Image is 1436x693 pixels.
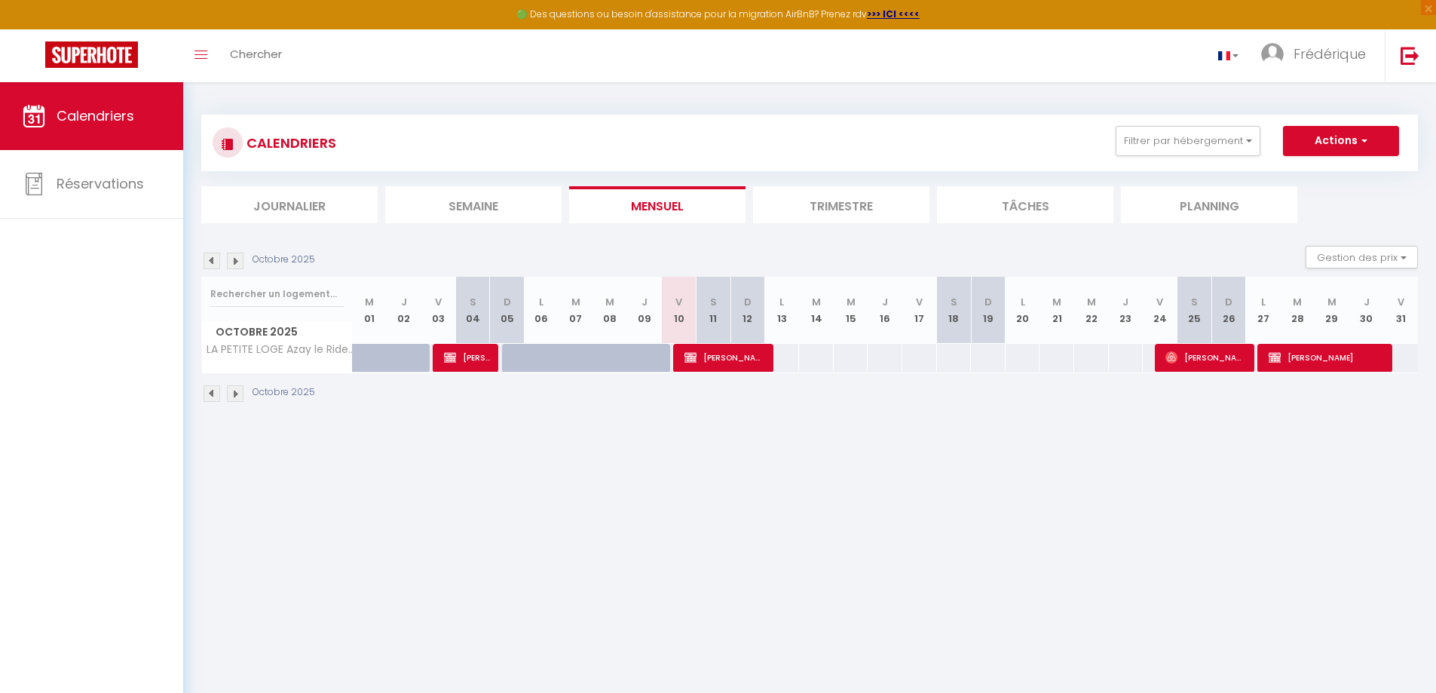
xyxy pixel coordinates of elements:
span: [PERSON_NAME] [1165,343,1246,372]
th: 30 [1349,277,1384,344]
a: ... Frédérique [1250,29,1385,82]
abbr: S [951,295,957,309]
th: 14 [799,277,834,344]
th: 16 [868,277,902,344]
span: [PERSON_NAME] [1269,343,1384,372]
th: 17 [902,277,937,344]
th: 02 [387,277,421,344]
abbr: D [504,295,511,309]
abbr: M [1052,295,1061,309]
span: Calendriers [57,106,134,125]
th: 22 [1074,277,1109,344]
th: 05 [490,277,525,344]
th: 08 [593,277,628,344]
th: 25 [1177,277,1212,344]
th: 15 [834,277,868,344]
abbr: L [779,295,784,309]
th: 26 [1211,277,1246,344]
li: Trimestre [753,186,929,223]
th: 29 [1315,277,1349,344]
abbr: M [571,295,580,309]
abbr: V [1398,295,1404,309]
img: ... [1261,43,1284,66]
abbr: M [812,295,821,309]
th: 03 [421,277,456,344]
abbr: J [1122,295,1128,309]
th: 12 [730,277,765,344]
abbr: S [1191,295,1198,309]
th: 06 [524,277,559,344]
abbr: M [365,295,374,309]
span: Chercher [230,46,282,62]
abbr: J [882,295,888,309]
th: 28 [1281,277,1315,344]
abbr: M [1327,295,1336,309]
abbr: L [1261,295,1266,309]
abbr: J [641,295,648,309]
th: 10 [662,277,697,344]
abbr: S [710,295,717,309]
a: Chercher [219,29,293,82]
input: Rechercher un logement... [210,281,344,308]
abbr: M [1293,295,1302,309]
li: Mensuel [569,186,746,223]
abbr: M [847,295,856,309]
abbr: V [916,295,923,309]
abbr: J [401,295,407,309]
th: 01 [353,277,387,344]
th: 07 [559,277,593,344]
th: 11 [696,277,730,344]
button: Gestion des prix [1306,246,1418,268]
img: Super Booking [45,41,138,68]
th: 24 [1143,277,1177,344]
abbr: D [744,295,752,309]
th: 21 [1039,277,1074,344]
abbr: L [539,295,543,309]
span: Réservations [57,174,144,193]
button: Actions [1283,126,1399,156]
abbr: D [1225,295,1232,309]
a: >>> ICI <<<< [867,8,920,20]
th: 31 [1383,277,1418,344]
th: 23 [1109,277,1144,344]
th: 04 [455,277,490,344]
h3: CALENDRIERS [243,126,336,160]
span: LA PETITE LOGE Azay le Rideau [204,344,355,355]
abbr: S [470,295,476,309]
th: 18 [937,277,972,344]
th: 13 [765,277,800,344]
th: 20 [1006,277,1040,344]
th: 09 [627,277,662,344]
li: Planning [1121,186,1297,223]
span: [PERSON_NAME] [684,343,765,372]
li: Journalier [201,186,378,223]
abbr: M [605,295,614,309]
abbr: L [1021,295,1025,309]
img: logout [1401,46,1419,65]
li: Semaine [385,186,562,223]
abbr: V [675,295,682,309]
abbr: V [435,295,442,309]
span: Frédérique [1294,44,1366,63]
p: Octobre 2025 [253,385,315,400]
span: [PERSON_NAME] [444,343,490,372]
abbr: J [1364,295,1370,309]
abbr: D [984,295,992,309]
th: 27 [1246,277,1281,344]
abbr: M [1087,295,1096,309]
p: Octobre 2025 [253,253,315,267]
abbr: V [1156,295,1163,309]
span: Octobre 2025 [202,321,352,343]
th: 19 [971,277,1006,344]
li: Tâches [937,186,1113,223]
button: Filtrer par hébergement [1116,126,1260,156]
